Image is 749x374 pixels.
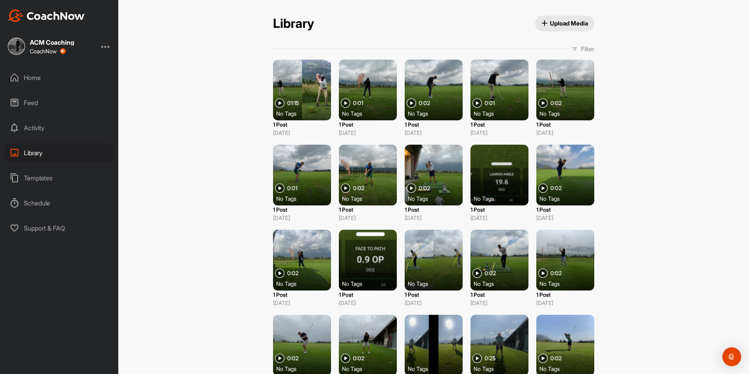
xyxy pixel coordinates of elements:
div: No Tags [539,194,597,202]
h2: Library [273,16,314,31]
div: ACM Coaching [30,39,74,45]
p: 1 Post [273,205,331,214]
div: No Tags [474,365,532,372]
div: No Tags [474,280,532,287]
img: CoachNow [8,9,85,22]
div: No Tags [276,365,334,372]
span: 0:02 [353,356,364,361]
div: No Tags [474,109,532,117]
p: 1 Post [470,290,528,299]
div: Schedule [4,193,115,213]
div: No Tags [474,194,532,202]
p: 1 Post [339,290,397,299]
p: 1 Post [405,120,463,129]
p: [DATE] [339,299,397,307]
span: Upload Media [541,19,588,27]
p: [DATE] [273,299,331,307]
span: 0:02 [550,100,562,106]
span: 0:02 [550,185,562,191]
span: 0:25 [485,356,496,361]
p: [DATE] [536,299,594,307]
p: 1 Post [339,120,397,129]
div: Feed [4,93,115,113]
div: No Tags [408,365,466,372]
div: CoachNow [30,48,66,54]
p: [DATE] [405,129,463,137]
img: play [341,183,350,193]
p: 1 Post [536,205,594,214]
img: play [275,354,284,363]
img: play [472,269,482,278]
p: [DATE] [273,214,331,222]
span: 0:02 [550,356,562,361]
img: play [538,183,548,193]
p: Filter [581,44,594,54]
p: 1 Post [405,290,463,299]
p: [DATE] [470,299,528,307]
div: No Tags [276,194,334,202]
div: No Tags [276,280,334,287]
div: No Tags [408,109,466,117]
p: 1 Post [470,205,528,214]
span: 01:15 [287,100,299,106]
p: [DATE] [470,129,528,137]
p: 1 Post [405,205,463,214]
img: play [538,269,548,278]
p: [DATE] [536,214,594,222]
img: play [407,98,416,108]
span: 0:02 [353,185,364,191]
p: 1 Post [273,290,331,299]
span: 0:01 [353,100,363,106]
span: 0:02 [419,185,430,191]
div: Open Intercom Messenger [722,347,741,366]
div: Library [4,143,115,163]
p: 1 Post [273,120,331,129]
div: No Tags [539,365,597,372]
div: Support & FAQ [4,218,115,238]
span: 0:02 [485,271,496,276]
p: [DATE] [273,129,331,137]
div: No Tags [342,280,400,287]
button: Upload Media [535,16,595,31]
p: [DATE] [536,129,594,137]
p: [DATE] [339,129,397,137]
div: No Tags [408,194,466,202]
p: [DATE] [470,214,528,222]
img: square_150b808a336e922b65256fc0d4a00959.jpg [8,38,25,55]
img: play [275,269,284,278]
span: 0:02 [419,100,430,106]
div: No Tags [342,109,400,117]
span: 0:02 [550,271,562,276]
p: 1 Post [470,120,528,129]
span: 0:01 [287,185,297,191]
div: Templates [4,168,115,188]
img: play [538,98,548,108]
img: play [472,98,482,108]
p: [DATE] [339,214,397,222]
p: [DATE] [405,299,463,307]
div: No Tags [276,109,334,117]
div: No Tags [342,365,400,372]
div: Home [4,68,115,87]
div: No Tags [342,194,400,202]
span: 0:02 [287,271,299,276]
p: 1 Post [536,120,594,129]
span: 0:01 [485,100,495,106]
img: play [407,183,416,193]
img: play [472,354,482,363]
img: play [275,183,284,193]
div: No Tags [408,280,466,287]
img: play [341,98,350,108]
img: play [538,354,548,363]
div: No Tags [539,109,597,117]
img: play [275,98,284,108]
p: [DATE] [405,214,463,222]
span: 0:02 [287,356,299,361]
p: 1 Post [339,205,397,214]
div: Activity [4,118,115,138]
p: 1 Post [536,290,594,299]
div: No Tags [539,280,597,287]
img: play [341,354,350,363]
